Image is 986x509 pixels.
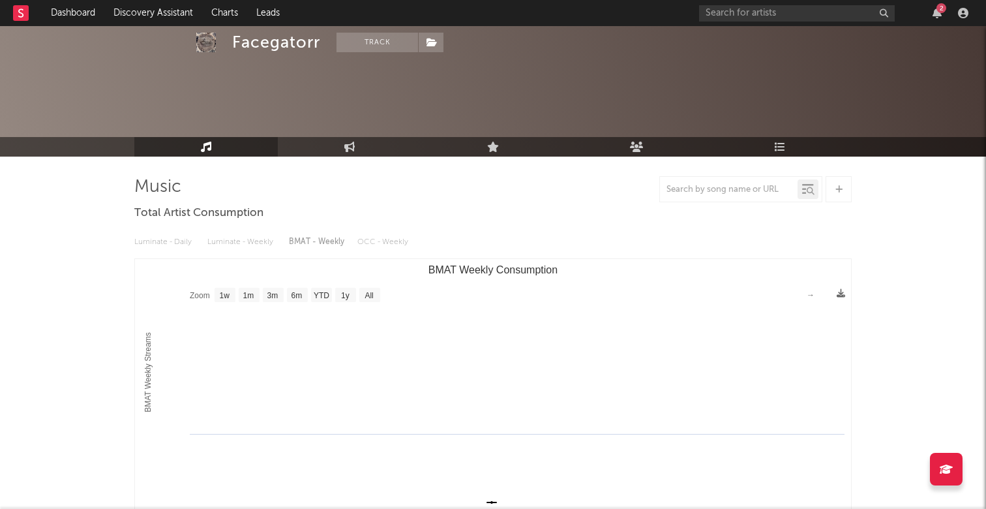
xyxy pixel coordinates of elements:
text: 1m [243,291,254,300]
text: 6m [291,291,303,300]
text: 3m [267,291,278,300]
button: Track [336,33,418,52]
button: 2 [933,8,942,18]
text: All [365,291,373,300]
span: Total Artist Consumption [134,206,263,221]
div: 2 [936,3,946,13]
text: → [807,290,814,300]
text: BMAT Weekly Streams [143,332,153,412]
text: Zoom [190,291,210,300]
text: YTD [314,291,329,300]
text: 1y [341,291,350,300]
input: Search for artists [699,5,895,22]
div: Facegatorr [232,33,320,52]
text: BMAT Weekly Consumption [428,264,558,275]
text: 1w [220,291,230,300]
input: Search by song name or URL [660,185,798,195]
